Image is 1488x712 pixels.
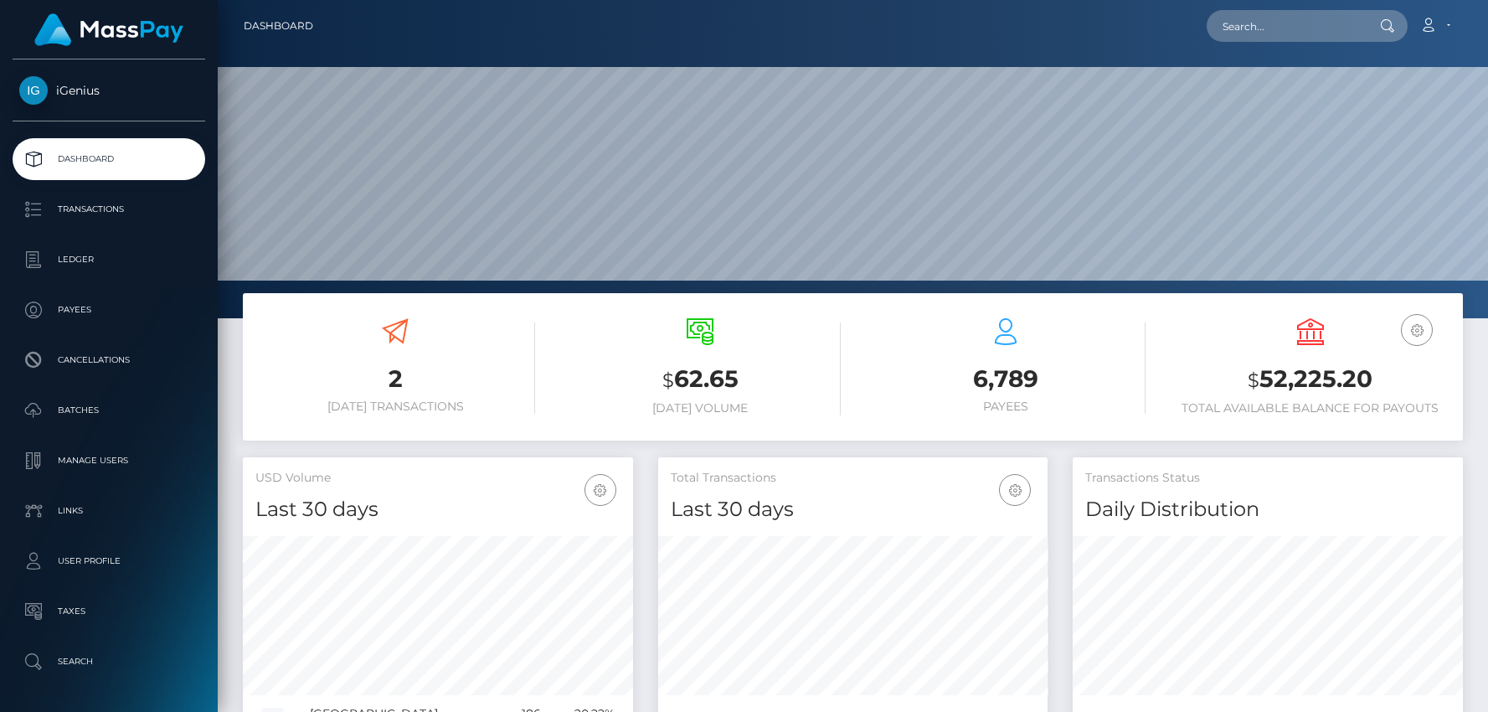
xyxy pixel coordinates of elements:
[244,8,313,44] a: Dashboard
[19,549,198,574] p: User Profile
[13,83,205,98] span: iGenius
[13,390,205,431] a: Batches
[1248,369,1259,392] small: $
[13,339,205,381] a: Cancellations
[255,363,535,395] h3: 2
[662,369,674,392] small: $
[19,649,198,674] p: Search
[255,400,535,414] h6: [DATE] Transactions
[19,247,198,272] p: Ledger
[1085,470,1450,487] h5: Transactions Status
[13,440,205,482] a: Manage Users
[255,495,620,524] h4: Last 30 days
[13,490,205,532] a: Links
[13,641,205,683] a: Search
[19,599,198,624] p: Taxes
[866,363,1146,395] h3: 6,789
[19,448,198,473] p: Manage Users
[13,289,205,331] a: Payees
[1171,401,1450,415] h6: Total Available Balance for Payouts
[19,197,198,222] p: Transactions
[255,470,620,487] h5: USD Volume
[866,400,1146,414] h6: Payees
[19,297,198,322] p: Payees
[1171,363,1450,397] h3: 52,225.20
[19,76,48,105] img: iGenius
[13,138,205,180] a: Dashboard
[1207,10,1364,42] input: Search...
[13,591,205,632] a: Taxes
[19,147,198,172] p: Dashboard
[1085,495,1450,524] h4: Daily Distribution
[671,470,1036,487] h5: Total Transactions
[560,401,840,415] h6: [DATE] Volume
[19,498,198,524] p: Links
[13,188,205,230] a: Transactions
[13,540,205,582] a: User Profile
[19,398,198,423] p: Batches
[13,239,205,281] a: Ledger
[671,495,1036,524] h4: Last 30 days
[560,363,840,397] h3: 62.65
[34,13,183,46] img: MassPay Logo
[19,348,198,373] p: Cancellations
